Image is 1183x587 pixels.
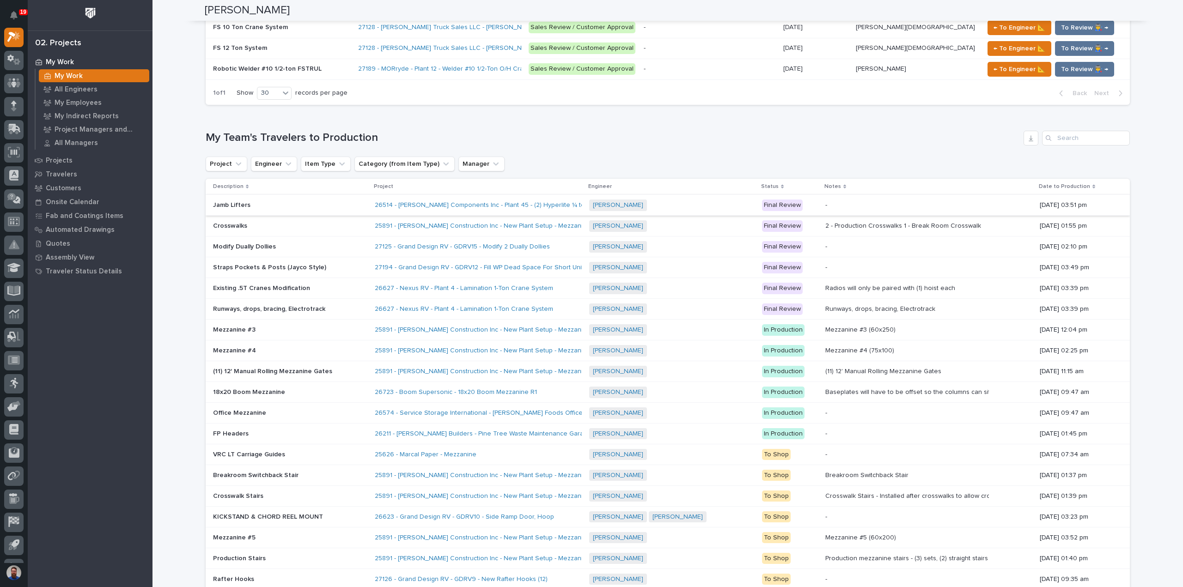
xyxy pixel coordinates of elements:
a: All Managers [36,136,152,149]
div: Final Review [762,200,803,211]
p: Project [374,182,393,192]
a: 27194 - Grand Design RV - GDRV12 - Fill WP Dead Space For Short Units [375,264,587,272]
div: Mezzanine #5 (60x200) [825,534,896,542]
a: Fab and Coatings Items [28,209,152,223]
a: [PERSON_NAME] [593,534,643,542]
tr: VRC LT Carriage GuidesVRC LT Carriage Guides 25626 - Marcal Paper - Mezzanine [PERSON_NAME] To Sh... [206,444,1130,465]
p: records per page [295,89,348,97]
a: 25891 - [PERSON_NAME] Construction Inc - New Plant Setup - Mezzanine Project [375,492,613,500]
p: [DATE] 03:23 pm [1040,513,1115,521]
button: Manager [458,157,505,171]
p: [PERSON_NAME] [856,63,908,73]
p: Production Stairs [213,553,268,563]
tr: FP HeadersFP Headers 26211 - [PERSON_NAME] Builders - Pine Tree Waste Maintenance Garage [PERSON_... [206,424,1130,444]
p: FS 10 Ton Crane System [213,22,290,31]
div: To Shop [762,511,791,523]
div: Breakroom Switchback Stair [825,472,909,479]
p: Runways, drops, bracing, Electrotrack [213,303,327,313]
div: Final Review [762,262,803,273]
p: [DATE] 01:55 pm [1040,222,1115,230]
a: [PERSON_NAME] [593,472,643,479]
p: Modify Dually Dollies [213,241,278,251]
div: To Shop [762,470,791,481]
span: Next [1094,89,1115,97]
button: ← To Engineer 📐 [988,62,1051,77]
span: ← To Engineer 📐 [994,22,1045,33]
a: Traveler Status Details [28,264,152,278]
div: - [825,513,827,521]
a: [PERSON_NAME] [652,513,703,521]
a: 26627 - Nexus RV - Plant 4 - Lamination 1-Ton Crane System [375,284,553,292]
p: [DATE] 01:39 pm [1040,492,1115,500]
tr: (11) 12' Manual Rolling Mezzanine Gates(11) 12' Manual Rolling Mezzanine Gates 25891 - [PERSON_NA... [206,361,1130,382]
a: 25891 - [PERSON_NAME] Construction Inc - New Plant Setup - Mezzanine Project [375,555,613,563]
div: - [825,201,827,209]
a: [PERSON_NAME] [593,347,643,355]
a: Projects [28,153,152,167]
a: [PERSON_NAME] [593,305,643,313]
a: 26623 - Grand Design RV - GDRV10 - Side Ramp Door, Hoop [375,513,554,521]
tr: Breakroom Switchback StairBreakroom Switchback Stair 25891 - [PERSON_NAME] Construction Inc - New... [206,465,1130,486]
div: Radios will only be paired with (1) hoist each [825,284,955,292]
div: Mezzanine #3 (60x250) [825,326,896,334]
p: [DATE] [783,63,805,73]
a: 26723 - Boom Supersonic - 18x20 Boom Mezzanine R1 [375,388,537,396]
h1: My Team's Travelers to Production [206,131,1020,145]
span: To Review 👨‍🏭 → [1061,64,1108,75]
p: Straps Pockets & Posts (Jayco Style) [213,262,328,272]
a: Customers [28,181,152,195]
p: Status [761,182,779,192]
p: FP Headers [213,428,250,438]
p: Date to Production [1039,182,1090,192]
p: [DATE] 01:40 pm [1040,555,1115,563]
div: Notifications19 [12,11,24,26]
a: [PERSON_NAME] [593,243,643,251]
p: Jamb Lifters [213,200,252,209]
div: Production mezzanine stairs - (3) sets, (2) straight stairs per mezzanine [825,555,987,563]
a: My Indirect Reports [36,109,152,122]
p: Customers [46,184,81,193]
p: [DATE] 07:34 am [1040,451,1115,459]
tr: Mezzanine #3Mezzanine #3 25891 - [PERSON_NAME] Construction Inc - New Plant Setup - Mezzanine Pro... [206,320,1130,340]
p: Travelers [46,170,77,179]
tr: Runways, drops, bracing, ElectrotrackRunways, drops, bracing, Electrotrack 26627 - Nexus RV - Pla... [206,299,1130,320]
div: To Shop [762,490,791,502]
p: [DATE] 09:35 am [1040,575,1115,583]
a: Automated Drawings [28,223,152,236]
a: [PERSON_NAME] [593,430,643,438]
p: [DATE] 03:39 pm [1040,305,1115,313]
a: My Work [36,69,152,82]
div: 2 - Production Crosswalks 1 - Break Room Crosswalk [825,222,981,230]
p: 18x20 Boom Mezzanine [213,387,287,396]
div: - [644,24,646,31]
p: Quotes [46,240,70,248]
div: Runways, drops, bracing, Electrotrack [825,305,935,313]
tr: Production StairsProduction Stairs 25891 - [PERSON_NAME] Construction Inc - New Plant Setup - Mez... [206,548,1130,569]
a: [PERSON_NAME] [593,492,643,500]
tr: FS 12 Ton SystemFS 12 Ton System 27128 - [PERSON_NAME] Truck Sales LLC - [PERSON_NAME] Systems Sa... [206,38,1130,59]
p: All Managers [55,139,98,147]
p: Breakroom Switchback Stair [213,470,300,479]
p: Fab and Coatings Items [46,212,123,220]
button: ← To Engineer 📐 [988,41,1051,56]
h2: [PERSON_NAME] [205,4,290,17]
a: 27126 - Grand Design RV - GDRV9 - New Rafter Hooks (12) [375,575,548,583]
a: 26211 - [PERSON_NAME] Builders - Pine Tree Waste Maintenance Garage [375,430,591,438]
tr: Mezzanine #5Mezzanine #5 25891 - [PERSON_NAME] Construction Inc - New Plant Setup - Mezzanine Pro... [206,527,1130,548]
div: Search [1042,131,1130,145]
button: Engineer [251,157,297,171]
a: Assembly View [28,250,152,264]
button: Notifications [4,6,24,25]
div: Sales Review / Customer Approval [529,63,635,75]
p: Existing .5T Cranes Modification [213,283,312,292]
p: [DATE] 09:47 am [1040,388,1115,396]
div: - [825,575,827,583]
p: All Engineers [55,85,98,94]
div: Crosswalk Stairs - Installed after crosswalks to allow crosswalk access from the [GEOGRAPHIC_DATA]. [825,492,987,500]
div: In Production [762,366,805,377]
p: [DATE] [783,22,805,31]
p: Office Mezzanine [213,407,268,417]
p: [DATE] 03:51 pm [1040,201,1115,209]
p: [PERSON_NAME][DEMOGRAPHIC_DATA] [856,42,977,52]
p: [DATE] 02:25 pm [1040,347,1115,355]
